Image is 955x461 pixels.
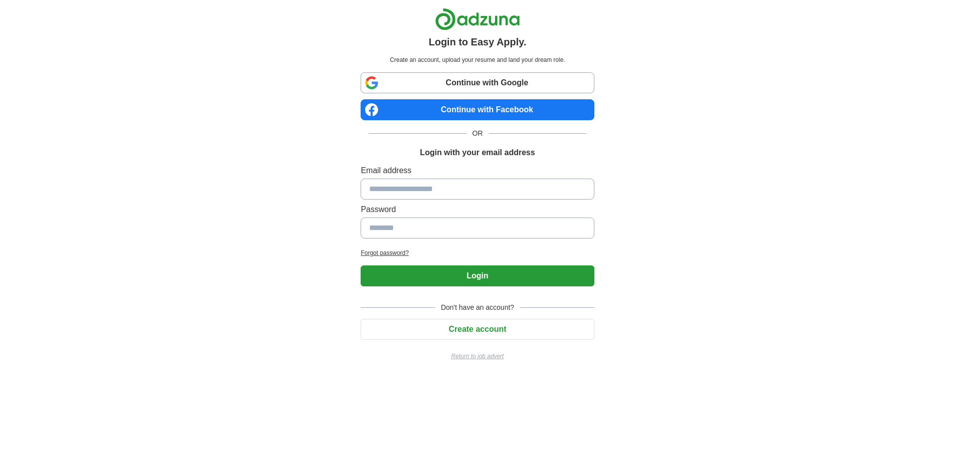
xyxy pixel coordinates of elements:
button: Create account [361,319,594,340]
span: Don't have an account? [435,302,520,313]
span: OR [467,128,489,139]
a: Create account [361,325,594,333]
a: Continue with Google [361,72,594,93]
button: Login [361,265,594,286]
label: Password [361,204,594,216]
h1: Login to Easy Apply. [429,34,526,49]
p: Create an account, upload your resume and land your dream role. [363,55,592,64]
h1: Login with your email address [420,147,535,159]
label: Email address [361,165,594,177]
img: Adzuna logo [435,8,520,30]
a: Forgot password? [361,248,594,257]
a: Continue with Facebook [361,99,594,120]
a: Return to job advert [361,352,594,361]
